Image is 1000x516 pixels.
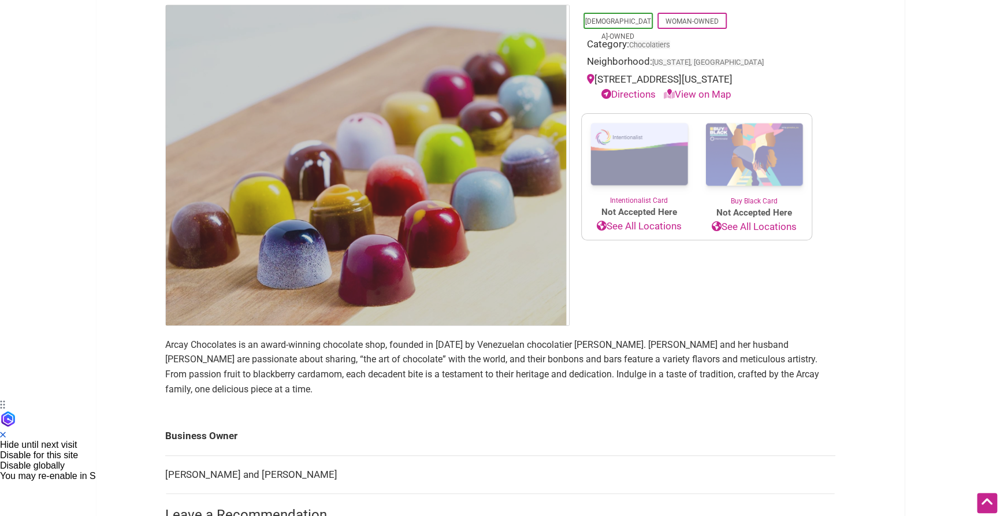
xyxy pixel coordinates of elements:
div: Category: [587,37,806,55]
img: Arcay Chocolates [166,5,566,325]
td: Business Owner [165,417,835,455]
a: Chocolatiers [629,40,670,49]
a: Intentionalist Card [582,114,697,206]
img: Buy Black Card [697,114,812,196]
span: [US_STATE], [GEOGRAPHIC_DATA] [652,59,764,66]
div: Scroll Back to Top [977,493,997,513]
a: See All Locations [582,219,697,234]
a: Buy Black Card [697,114,812,206]
td: [PERSON_NAME] and [PERSON_NAME] [165,455,835,494]
span: Not Accepted Here [582,206,697,219]
a: [DEMOGRAPHIC_DATA]-Owned [585,17,651,40]
a: See All Locations [697,220,812,235]
a: View on Map [664,88,731,100]
span: Not Accepted Here [697,206,812,220]
a: Woman-Owned [666,17,719,25]
div: [STREET_ADDRESS][US_STATE] [587,72,806,102]
img: Intentionalist Card [582,114,697,195]
a: Directions [601,88,656,100]
p: Arcay Chocolates is an award-winning chocolate shop, founded in [DATE] by Venezuelan chocolatier ... [165,337,835,396]
div: Neighborhood: [587,54,806,72]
